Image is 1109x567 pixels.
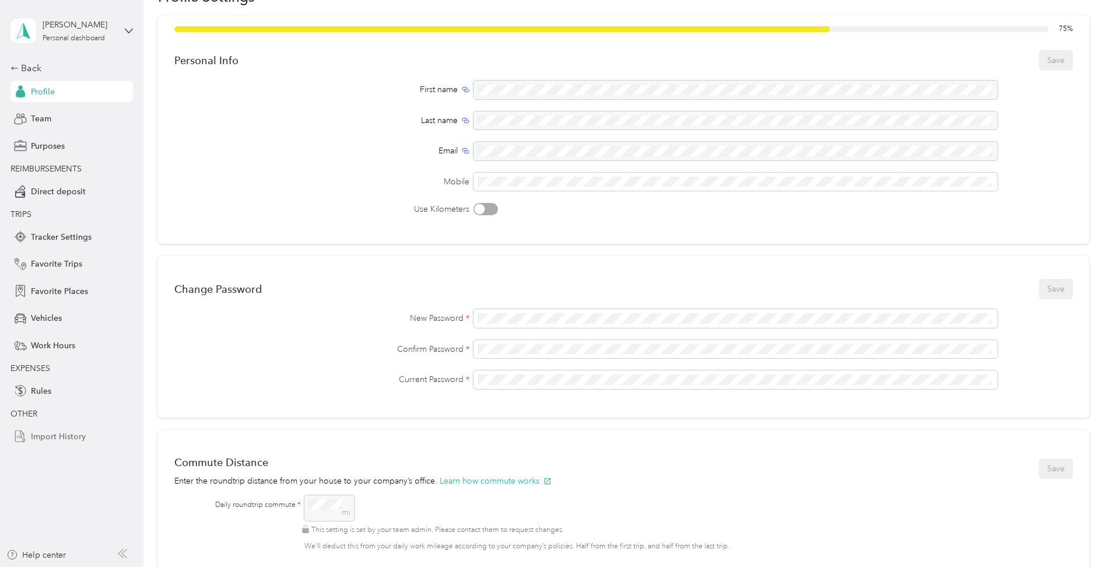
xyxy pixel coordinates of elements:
[31,86,55,98] span: Profile
[174,312,470,324] label: New Password
[174,203,470,215] label: Use Kilometers
[174,176,470,188] label: Mobile
[10,209,31,219] span: TRIPS
[31,430,86,443] span: Import History
[174,475,552,487] p: Enter the roundtrip distance from your house to your company’s office.
[1044,502,1109,567] iframe: Everlance-gr Chat Button Frame
[174,456,552,468] div: Commute Distance
[301,525,1052,535] p: This setting is set by your team admin. Please contact them to request changes.
[10,61,127,75] div: Back
[438,145,458,157] span: Email
[1059,24,1073,34] span: 75 %
[43,19,115,31] div: [PERSON_NAME]
[31,258,82,270] span: Favorite Trips
[31,113,51,125] span: Team
[31,285,88,297] span: Favorite Places
[31,231,92,243] span: Tracker Settings
[174,283,262,295] div: Change Password
[420,83,458,96] span: First name
[174,373,470,386] label: Current Password
[215,500,300,510] label: Daily roundtrip commute
[421,114,458,127] span: Last name
[10,164,82,174] span: REIMBURSEMENTS
[31,140,65,152] span: Purposes
[174,343,470,355] label: Confirm Password
[31,185,86,198] span: Direct deposit
[31,385,51,397] span: Rules
[10,409,37,419] span: OTHER
[31,312,62,324] span: Vehicles
[6,549,66,561] button: Help center
[43,35,105,42] div: Personal dashboard
[174,54,238,66] div: Personal Info
[304,541,1052,552] p: We’ll deduct this from your daily work mileage according to your company’s policies. Half from th...
[10,363,50,373] span: EXPENSES
[31,339,75,352] span: Work Hours
[440,475,552,487] button: Learn how commute works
